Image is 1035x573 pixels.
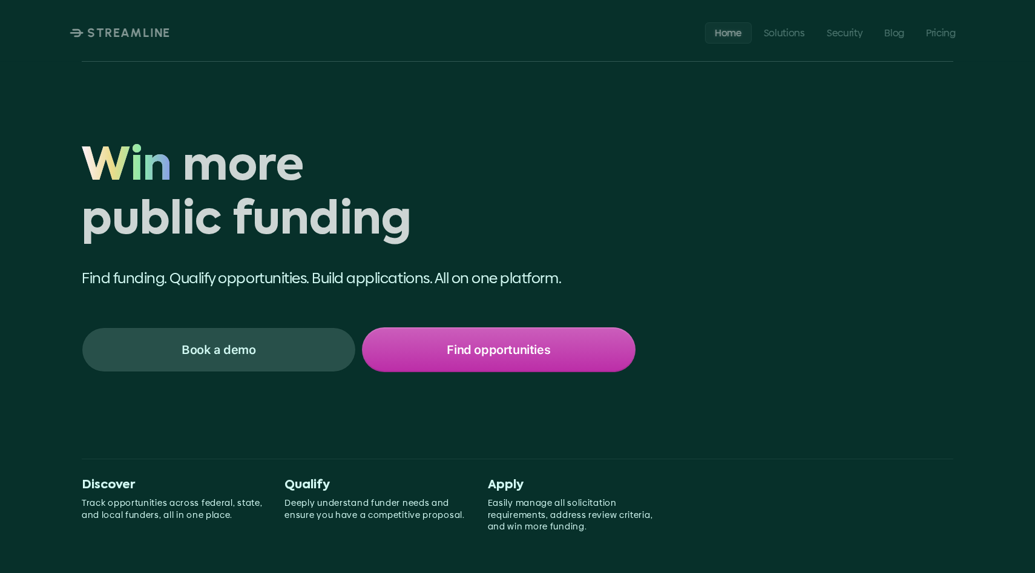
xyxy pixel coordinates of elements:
[875,22,914,43] a: Blog
[447,342,550,358] p: Find opportunities
[764,27,805,38] p: Solutions
[82,268,636,289] p: Find funding. Qualify opportunities. Build applications. All on one platform.
[82,141,172,195] span: Win
[82,141,636,249] h1: Win more public funding
[715,27,742,38] p: Home
[70,25,171,40] a: STREAMLINE
[926,27,956,38] p: Pricing
[916,22,965,43] a: Pricing
[82,497,265,521] p: Track opportunities across federal, state, and local funders, all in one place.
[82,478,265,493] p: Discover
[705,22,752,43] a: Home
[284,497,468,521] p: Deeply understand funder needs and ensure you have a competitive proposal.
[82,327,356,372] a: Book a demo
[827,27,862,38] p: Security
[488,497,671,533] p: Easily manage all solicitation requirements, address review criteria, and win more funding.
[362,327,636,372] a: Find opportunities
[284,478,468,493] p: Qualify
[817,22,872,43] a: Security
[488,478,671,493] p: Apply
[182,342,256,358] p: Book a demo
[87,25,171,40] p: STREAMLINE
[884,27,904,38] p: Blog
